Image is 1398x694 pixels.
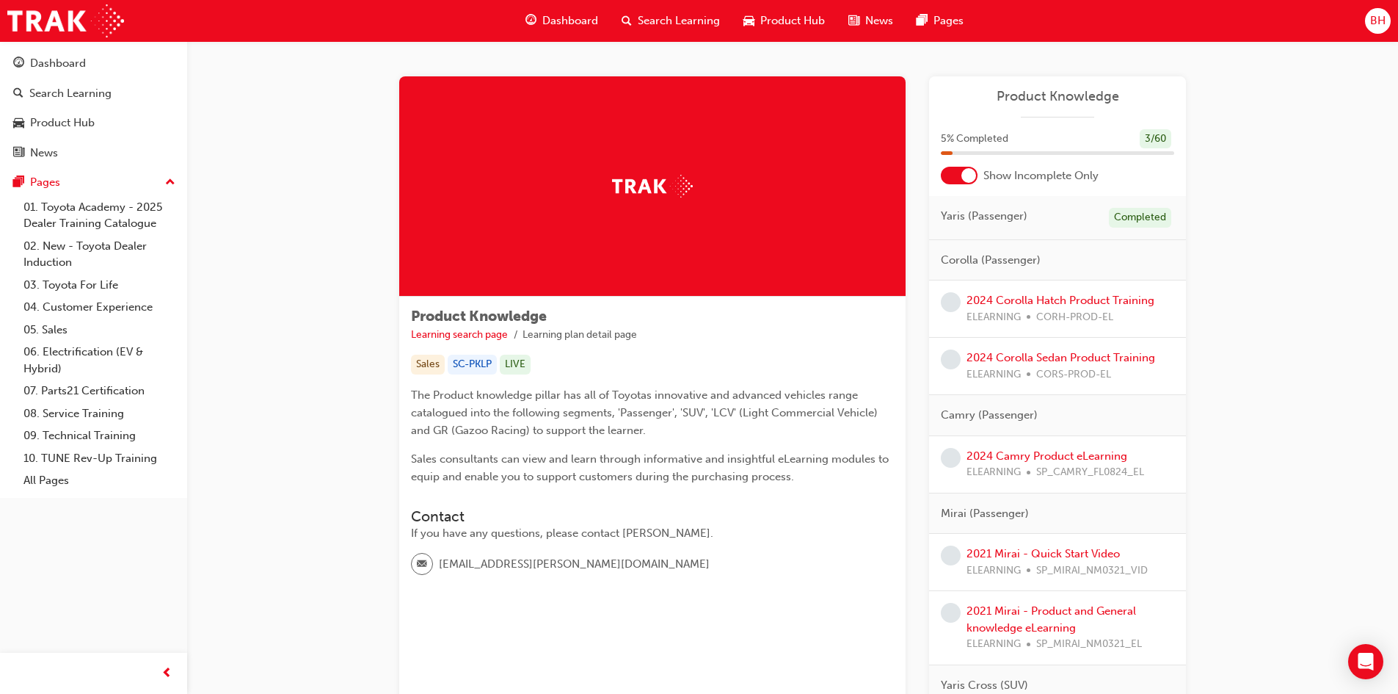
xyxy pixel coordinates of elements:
[18,402,181,425] a: 08. Service Training
[941,505,1029,522] span: Mirai (Passenger)
[941,603,961,623] span: learningRecordVerb_NONE-icon
[966,294,1154,307] a: 2024 Corolla Hatch Product Training
[30,145,58,162] div: News
[6,50,181,77] a: Dashboard
[523,327,637,344] li: Learning plan detail page
[13,147,24,160] span: news-icon
[18,380,181,402] a: 07. Parts21 Certification
[411,308,547,325] span: Product Knowledge
[941,131,1008,148] span: 5 % Completed
[411,388,881,437] span: The Product knowledge pillar has all of Toyotas innovative and advanced vehicles range catalogued...
[941,546,961,565] span: learningRecordVerb_NONE-icon
[941,208,1027,225] span: Yaris (Passenger)
[165,173,175,192] span: up-icon
[448,355,497,375] div: SC-PKLP
[743,12,754,30] span: car-icon
[18,424,181,447] a: 09. Technical Training
[18,274,181,297] a: 03. Toyota For Life
[941,292,961,312] span: learningRecordVerb_NONE-icon
[6,169,181,196] button: Pages
[13,117,24,130] span: car-icon
[966,449,1127,463] a: 2024 Camry Product eLearning
[966,547,1120,560] a: 2021 Mirai - Quick Start Video
[966,464,1021,481] span: ELEARNING
[941,407,1038,424] span: Camry (Passenger)
[966,309,1021,326] span: ELEARNING
[941,448,961,468] span: learningRecordVerb_NONE-icon
[13,176,24,189] span: pages-icon
[966,351,1155,364] a: 2024 Corolla Sedan Product Training
[439,556,710,573] span: [EMAIL_ADDRESS][PERSON_NAME][DOMAIN_NAME]
[411,328,508,341] a: Learning search page
[941,88,1174,105] a: Product Knowledge
[1036,309,1113,326] span: CORH-PROD-EL
[1036,636,1142,653] span: SP_MIRAI_NM0321_EL
[865,12,893,29] span: News
[760,12,825,29] span: Product Hub
[837,6,905,36] a: news-iconNews
[18,341,181,380] a: 06. Electrification (EV & Hybrid)
[966,636,1021,653] span: ELEARNING
[6,109,181,137] a: Product Hub
[1370,12,1386,29] span: BH
[917,12,928,30] span: pages-icon
[622,12,632,30] span: search-icon
[612,175,693,198] img: Trak
[610,6,732,36] a: search-iconSearch Learning
[941,677,1028,694] span: Yaris Cross (SUV)
[933,12,964,29] span: Pages
[6,47,181,169] button: DashboardSearch LearningProduct HubNews
[18,447,181,470] a: 10. TUNE Rev-Up Training
[13,87,23,101] span: search-icon
[983,167,1099,184] span: Show Incomplete Only
[417,555,427,574] span: email-icon
[30,55,86,72] div: Dashboard
[525,12,536,30] span: guage-icon
[941,350,961,369] span: learningRecordVerb_NONE-icon
[732,6,837,36] a: car-iconProduct Hub
[18,469,181,492] a: All Pages
[18,296,181,319] a: 04. Customer Experience
[161,665,172,683] span: prev-icon
[30,115,95,131] div: Product Hub
[905,6,975,36] a: pages-iconPages
[1036,464,1144,481] span: SP_CAMRY_FL0824_EL
[1140,129,1171,149] div: 3 / 60
[1365,8,1391,34] button: BH
[30,174,60,191] div: Pages
[18,235,181,274] a: 02. New - Toyota Dealer Induction
[411,355,445,375] div: Sales
[500,355,531,375] div: LIVE
[848,12,859,30] span: news-icon
[7,4,124,37] img: Trak
[6,80,181,107] a: Search Learning
[514,6,610,36] a: guage-iconDashboard
[941,252,1041,269] span: Corolla (Passenger)
[6,140,181,167] a: News
[411,452,892,483] span: Sales consultants can view and learn through informative and insightful eLearning modules to equi...
[411,525,894,542] div: If you have any questions, please contact [PERSON_NAME].
[966,366,1021,383] span: ELEARNING
[1036,563,1148,579] span: SP_MIRAI_NM0321_VID
[966,563,1021,579] span: ELEARNING
[18,196,181,235] a: 01. Toyota Academy - 2025 Dealer Training Catalogue
[638,12,720,29] span: Search Learning
[1036,366,1111,383] span: CORS-PROD-EL
[411,508,894,525] h3: Contact
[18,319,181,341] a: 05. Sales
[29,85,112,102] div: Search Learning
[1348,644,1383,679] div: Open Intercom Messenger
[966,604,1136,635] a: 2021 Mirai - Product and General knowledge eLearning
[1109,208,1171,228] div: Completed
[542,12,598,29] span: Dashboard
[13,57,24,71] span: guage-icon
